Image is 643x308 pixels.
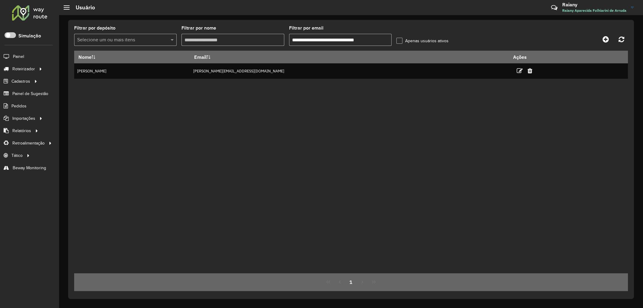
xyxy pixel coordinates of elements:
[11,103,27,109] span: Pedidos
[190,51,509,63] th: Email
[562,8,626,13] span: Raiany Aparecida Folhiarini de Arruda
[12,140,45,146] span: Retroalimentação
[12,115,35,122] span: Importações
[13,53,24,60] span: Painel
[396,38,449,44] label: Apenas usuários ativos
[345,276,357,288] button: 1
[190,63,509,79] td: [PERSON_NAME][EMAIL_ADDRESS][DOMAIN_NAME]
[517,67,523,75] a: Editar
[11,152,23,159] span: Tático
[13,165,46,171] span: Beway Monitoring
[12,90,48,97] span: Painel de Sugestão
[74,51,190,63] th: Nome
[181,24,216,32] label: Filtrar por nome
[562,2,626,8] h3: Raiany
[509,51,545,63] th: Ações
[289,24,323,32] label: Filtrar por email
[12,128,31,134] span: Relatórios
[74,63,190,79] td: [PERSON_NAME]
[11,78,30,84] span: Cadastros
[12,66,35,72] span: Roteirizador
[74,24,115,32] label: Filtrar por depósito
[18,32,41,40] label: Simulação
[70,4,95,11] h2: Usuário
[548,1,561,14] a: Contato Rápido
[528,67,532,75] a: Excluir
